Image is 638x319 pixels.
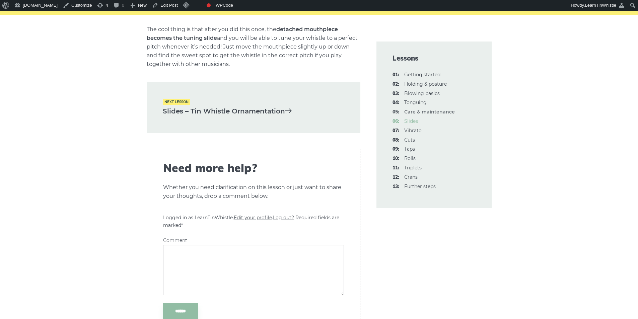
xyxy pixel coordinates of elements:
[393,136,399,144] span: 08:
[234,215,272,221] a: Edit your profile
[163,183,344,201] p: Whether you need clarification on this lesson or just want to share your thoughts, drop a comment...
[393,80,399,88] span: 02:
[404,128,422,134] a: 07:Vibrato
[163,99,190,105] span: Next lesson
[393,108,399,116] span: 05:
[404,174,418,180] a: 12:Crans
[393,90,399,98] span: 03:
[393,54,476,63] span: Lessons
[163,238,344,243] label: Comment
[404,155,416,161] a: 10:Rolls
[404,137,415,143] a: 08:Cuts
[393,127,399,135] span: 07:
[404,118,418,124] a: 06:Slides
[207,3,211,7] div: Focus keyphrase not set
[163,106,344,117] a: Slides – Tin Whistle Ornamentation
[404,90,440,96] a: 03:Blowing basics
[404,165,422,171] a: 11:Triplets
[163,214,344,229] p: Logged in as LearnTinWhistle. .
[163,161,344,175] span: Need more help?
[393,145,399,153] span: 09:
[393,155,399,163] span: 10:
[404,146,415,152] a: 09:Taps
[404,99,427,105] a: 04:Tonguing
[393,117,399,126] span: 06:
[273,215,294,221] a: Log out?
[393,164,399,172] span: 11:
[393,173,399,181] span: 12:
[404,183,436,189] a: 13:Further steps
[147,25,360,69] p: The cool thing is that after you did this once, the and you will be able to tune your whistle to ...
[404,109,455,115] strong: Care & maintenance
[585,3,616,8] span: LearnTinWhistle
[393,183,399,191] span: 13:
[404,72,440,78] a: 01:Getting started
[393,99,399,107] span: 04:
[147,26,338,41] strong: detached mouthpiece becomes the tuning slide
[393,71,399,79] span: 01:
[404,81,447,87] a: 02:Holding & posture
